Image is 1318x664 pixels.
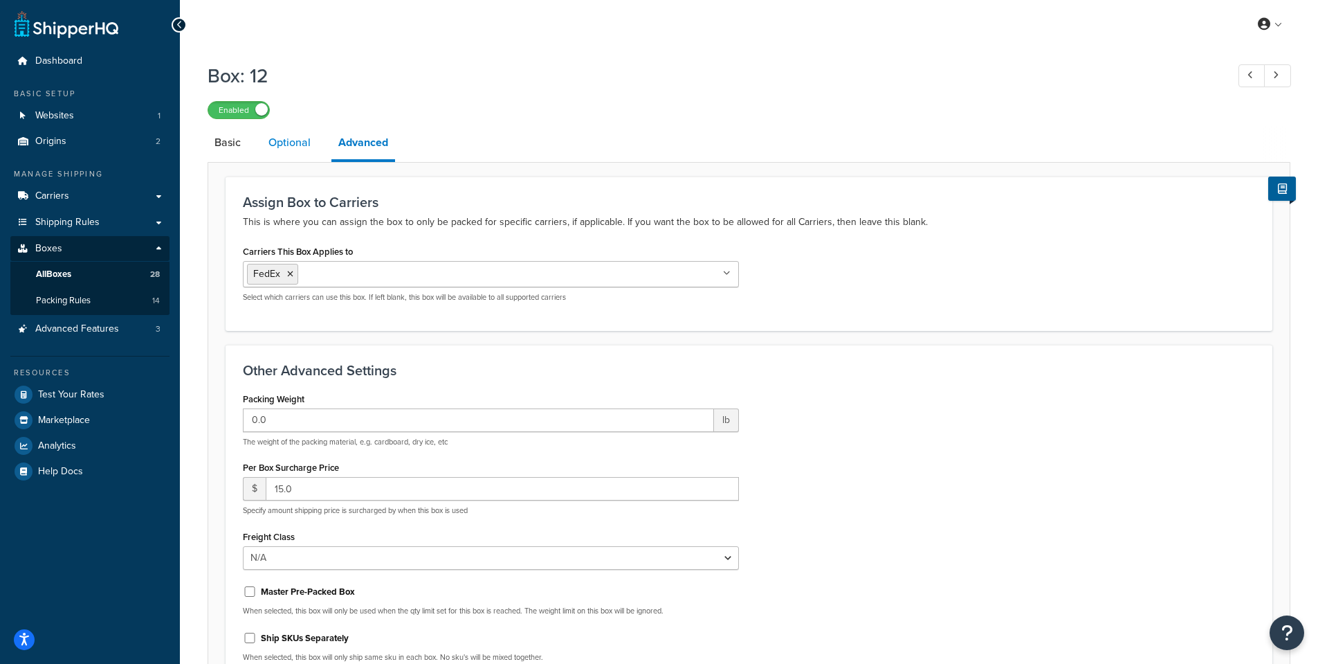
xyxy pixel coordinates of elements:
p: Select which carriers can use this box. If left blank, this box will be available to all supporte... [243,292,739,303]
div: Basic Setup [10,88,170,100]
label: Master Pre-Packed Box [261,586,355,598]
div: Manage Shipping [10,168,170,180]
a: Shipping Rules [10,210,170,235]
a: Optional [262,126,318,159]
p: Specify amount shipping price is surcharged by when this box is used [243,505,739,516]
a: Packing Rules14 [10,288,170,314]
span: 14 [152,295,160,307]
span: Boxes [35,243,62,255]
a: Help Docs [10,459,170,484]
div: Resources [10,367,170,379]
a: Websites1 [10,103,170,129]
a: AllBoxes28 [10,262,170,287]
span: Test Your Rates [38,389,104,401]
a: Next Record [1264,64,1291,87]
li: Websites [10,103,170,129]
a: Boxes [10,236,170,262]
span: 28 [150,269,160,280]
span: $ [243,477,266,501]
span: FedEx [253,267,280,281]
a: Basic [208,126,248,159]
span: Analytics [38,440,76,452]
a: Analytics [10,433,170,458]
label: Per Box Surcharge Price [243,463,339,473]
li: Packing Rules [10,288,170,314]
label: Enabled [208,102,269,118]
span: 3 [156,323,161,335]
span: Packing Rules [36,295,91,307]
p: This is where you can assign the box to only be packed for specific carriers, if applicable. If y... [243,214,1255,231]
a: Advanced [331,126,395,162]
span: Carriers [35,190,69,202]
li: Advanced Features [10,316,170,342]
span: Shipping Rules [35,217,100,228]
span: 1 [158,110,161,122]
span: Origins [35,136,66,147]
span: 2 [156,136,161,147]
span: lb [714,409,739,432]
button: Show Help Docs [1268,177,1296,201]
a: Dashboard [10,48,170,74]
p: When selected, this box will only ship same sku in each box. No sku's will be mixed together. [243,652,739,663]
h3: Assign Box to Carriers [243,195,1255,210]
a: Origins2 [10,129,170,154]
label: Ship SKUs Separately [261,632,349,645]
a: Marketplace [10,408,170,433]
a: Test Your Rates [10,382,170,407]
label: Packing Weight [243,394,304,404]
span: Help Docs [38,466,83,478]
span: All Boxes [36,269,71,280]
p: The weight of the packing material, e.g. cardboard, dry ice, etc [243,437,739,447]
a: Previous Record [1238,64,1265,87]
span: Websites [35,110,74,122]
a: Advanced Features3 [10,316,170,342]
h3: Other Advanced Settings [243,363,1255,378]
label: Carriers This Box Applies to [243,246,353,257]
p: When selected, this box will only be used when the qty limit set for this box is reached. The wei... [243,606,739,616]
span: Advanced Features [35,323,119,335]
li: Origins [10,129,170,154]
span: Dashboard [35,55,82,67]
span: Marketplace [38,415,90,427]
button: Open Resource Center [1270,616,1304,650]
li: Boxes [10,236,170,315]
label: Freight Class [243,532,295,542]
a: Carriers [10,183,170,209]
h1: Box: 12 [208,62,1213,89]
